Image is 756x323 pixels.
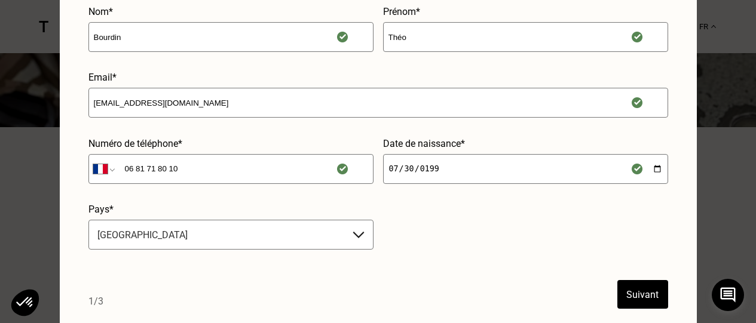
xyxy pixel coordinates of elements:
[88,294,103,309] p: 1/ 3
[335,30,350,44] img: Valid lastname icon
[383,138,668,149] label: Date de naissance*
[630,30,644,44] img: Valid firstname icon
[383,6,668,17] label: Prénom*
[335,162,350,176] img: Valid phone icon
[351,227,366,242] img: Dropdown Arrow
[383,154,668,184] input: 01/01/1990
[383,22,668,52] input: Prénom
[88,204,374,215] label: Pays*
[88,138,374,149] label: Numéro de téléphone*
[617,280,668,309] button: Suivant
[630,96,644,110] img: Valid email icon
[88,22,374,52] input: Nom
[88,72,668,83] label: Email*
[630,162,644,176] img: Valid birthday icon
